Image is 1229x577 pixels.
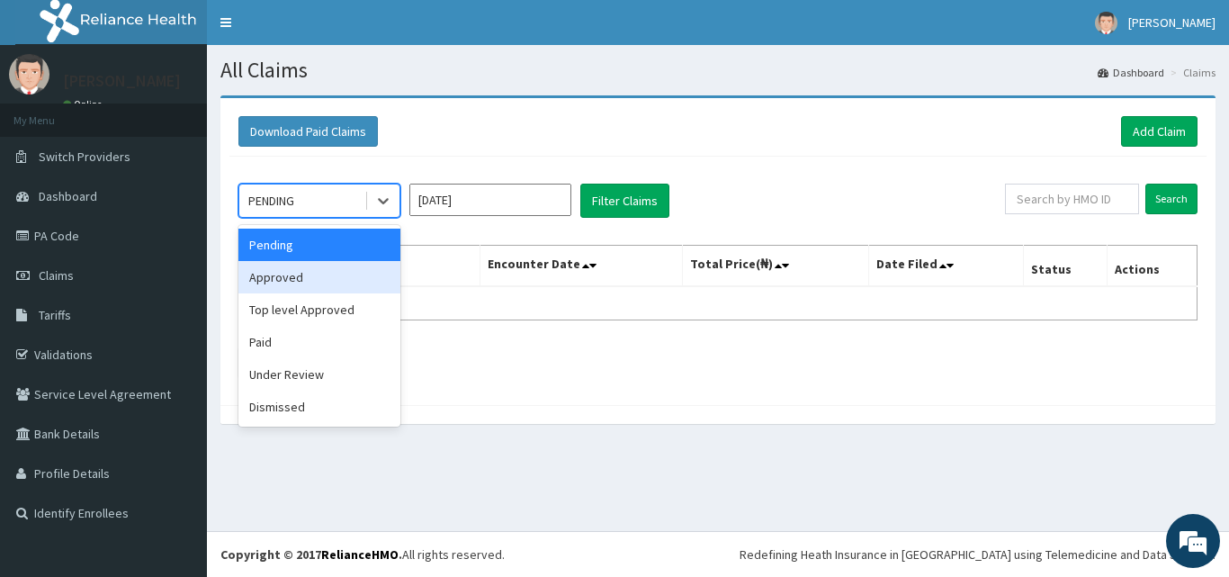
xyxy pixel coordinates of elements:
div: Paid [238,326,400,358]
div: Approved [238,261,400,293]
th: Total Price(₦) [682,246,869,287]
div: Dismissed [238,391,400,423]
a: RelianceHMO [321,546,399,563]
li: Claims [1166,65,1216,80]
span: Switch Providers [39,149,130,165]
a: Online [63,98,106,111]
input: Search [1145,184,1198,214]
input: Select Month and Year [409,184,571,216]
th: Date Filed [869,246,1024,287]
footer: All rights reserved. [207,531,1229,577]
div: Redefining Heath Insurance in [GEOGRAPHIC_DATA] using Telemedicine and Data Science! [740,545,1216,563]
img: User Image [1095,12,1117,34]
img: User Image [9,54,49,95]
span: [PERSON_NAME] [1128,14,1216,31]
p: [PERSON_NAME] [63,73,181,89]
th: Status [1024,246,1108,287]
h1: All Claims [220,59,1216,82]
input: Search by HMO ID [1005,184,1139,214]
button: Download Paid Claims [238,116,378,147]
div: Under Review [238,358,400,391]
th: Actions [1107,246,1197,287]
span: Dashboard [39,188,97,204]
div: Top level Approved [238,293,400,326]
a: Add Claim [1121,116,1198,147]
strong: Copyright © 2017 . [220,546,402,563]
div: Pending [238,229,400,261]
span: Claims [39,267,74,284]
a: Dashboard [1098,65,1164,80]
span: Tariffs [39,307,71,323]
div: PENDING [248,192,294,210]
button: Filter Claims [580,184,669,218]
th: Encounter Date [480,246,682,287]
